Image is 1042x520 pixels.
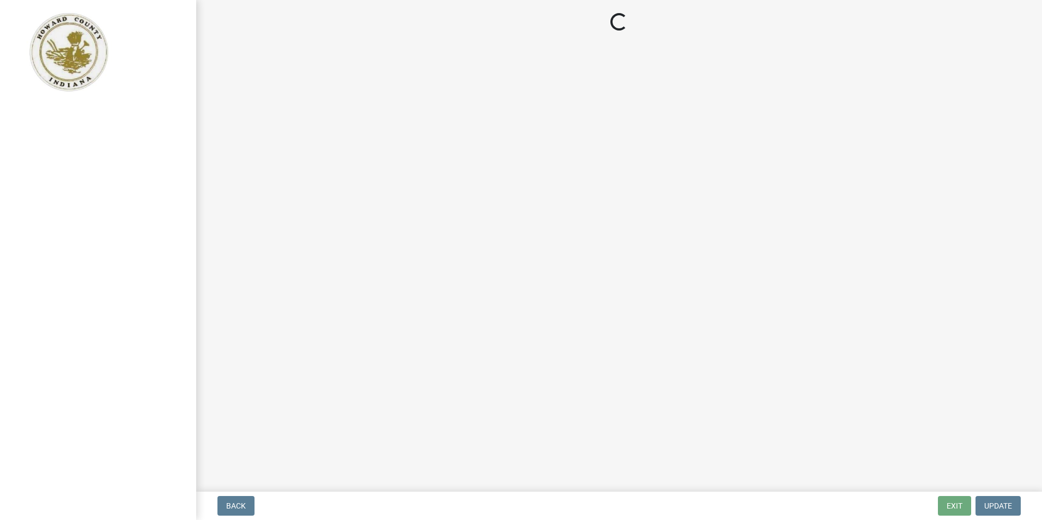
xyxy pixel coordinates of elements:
[217,496,255,516] button: Back
[938,496,971,516] button: Exit
[976,496,1021,516] button: Update
[984,501,1012,510] span: Update
[22,11,115,93] img: Howard County, Indiana
[226,501,246,510] span: Back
